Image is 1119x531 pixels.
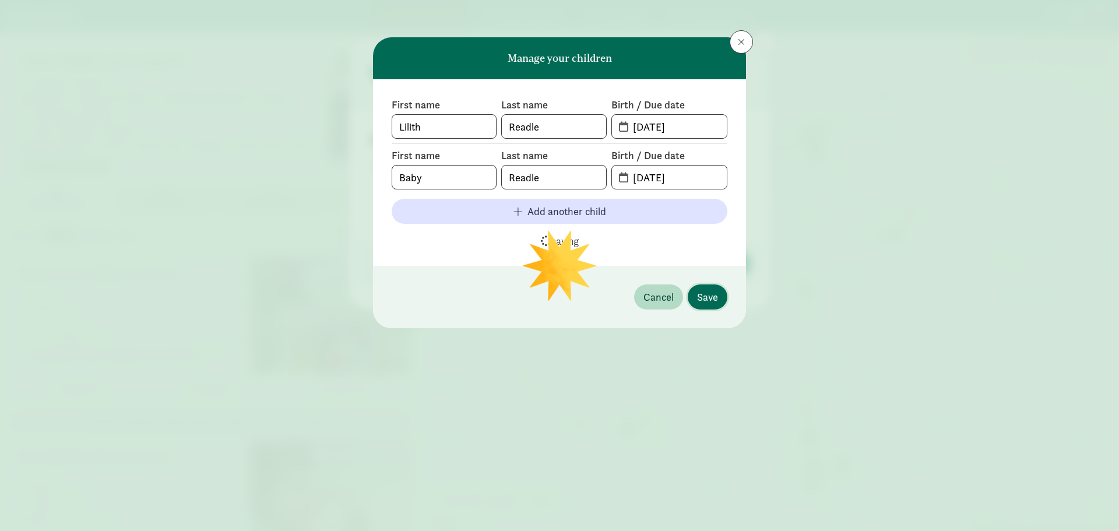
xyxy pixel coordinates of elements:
label: First name [392,149,497,163]
input: MM-DD-YYYY [626,166,727,189]
label: Birth / Due date [611,98,727,112]
div: saving [541,233,579,247]
span: Cancel [643,289,674,305]
button: Save [688,284,727,310]
label: Last name [501,149,606,163]
input: MM-DD-YYYY [626,115,727,138]
span: Add another child [527,203,606,219]
label: First name [392,98,497,112]
button: Cancel [634,284,683,310]
label: Birth / Due date [611,149,727,163]
span: Save [697,289,718,305]
button: Add another child [392,199,727,224]
h6: Manage your children [508,52,612,64]
label: Last name [501,98,606,112]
